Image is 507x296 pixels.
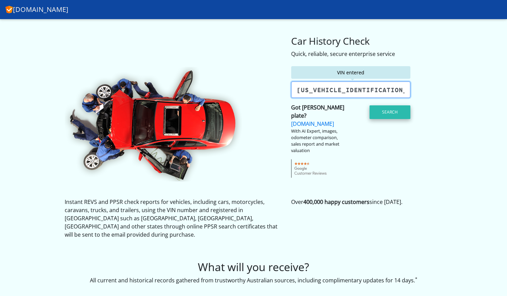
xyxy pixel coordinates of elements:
span: VIN entered [337,69,364,76]
h2: What will you receive? [5,261,502,273]
strong: 400,000 happy customers [303,198,369,206]
a: [DOMAIN_NAME] [291,120,334,128]
div: Quick, reliable, secure enterprise service [291,50,443,58]
h3: Car History Check [291,35,443,47]
strong: Got [PERSON_NAME] plate? [291,104,344,119]
p: Instant REVS and PPSR check reports for vehicles, including cars, motorcycles, caravans, trucks, ... [65,198,281,239]
img: CarHistory.net.au logo [5,4,13,13]
img: gcr-badge-transparent.png.pagespeed.ce.05XcFOhvEz.png [291,159,330,178]
img: CheckVIN [65,66,249,181]
div: With AI Expert, images, odometer comparison, sales report and market valuation [291,128,346,154]
a: [DOMAIN_NAME] [5,3,68,16]
p: All current and historical records gathered from trustworthy Australian sources, including compli... [5,276,502,284]
button: Search [369,105,410,119]
p: Over since [DATE]. [291,198,443,206]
